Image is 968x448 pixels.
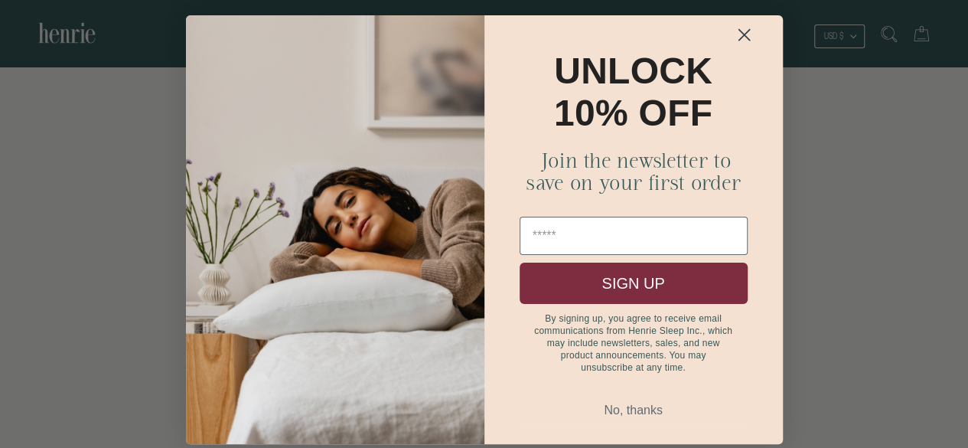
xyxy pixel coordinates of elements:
[712,21,777,48] button: Close dialog
[520,396,748,425] button: No, thanks
[520,263,748,304] button: SIGN UP
[554,93,712,133] span: 10% OFF
[535,149,731,172] span: Join the newsletter to
[554,51,712,91] span: UNLOCK
[534,313,732,373] span: By signing up, you agree to receive email communications from Henrie Sleep Inc., which may includ...
[520,217,748,255] input: Email
[526,172,741,194] span: save on your first order
[186,15,484,444] img: b44ff96f-0ff0-428c-888d-0a6584b2e5a7.png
